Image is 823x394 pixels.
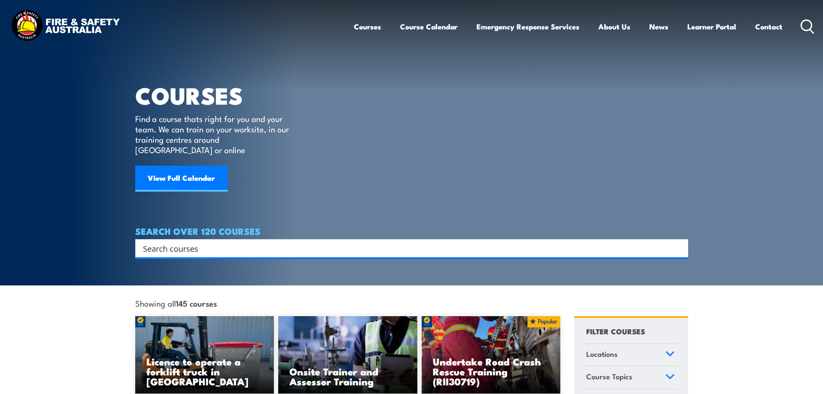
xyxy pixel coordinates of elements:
a: Learner Portal [687,15,736,38]
span: Showing all [135,298,217,308]
span: Course Topics [586,371,632,382]
strong: 145 courses [176,297,217,309]
h3: Licence to operate a forklift truck in [GEOGRAPHIC_DATA] [146,356,263,386]
img: Licence to operate a forklift truck Training [135,316,274,394]
a: Courses [354,15,381,38]
a: Licence to operate a forklift truck in [GEOGRAPHIC_DATA] [135,316,274,394]
a: Contact [755,15,782,38]
form: Search form [145,242,671,254]
a: Course Calendar [400,15,458,38]
h4: FILTER COURSES [586,325,645,337]
a: Undertake Road Crash Rescue Training (RII30719) [422,316,561,394]
h4: SEARCH OVER 120 COURSES [135,226,688,236]
h1: COURSES [135,85,302,105]
p: Find a course thats right for you and your team. We can train on your worksite, in our training c... [135,113,293,155]
a: About Us [598,15,630,38]
a: News [649,15,668,38]
a: Emergency Response Services [477,15,579,38]
h3: Onsite Trainer and Assessor Training [289,366,406,386]
img: Road Crash Rescue Training [422,316,561,394]
img: Safety For Leaders [278,316,417,394]
h3: Undertake Road Crash Rescue Training (RII30719) [433,356,550,386]
a: Locations [582,344,679,366]
span: Locations [586,348,618,360]
input: Search input [143,242,669,255]
button: Search magnifier button [673,242,685,254]
a: Onsite Trainer and Assessor Training [278,316,417,394]
a: View Full Calendar [135,166,228,192]
a: Course Topics [582,366,679,389]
